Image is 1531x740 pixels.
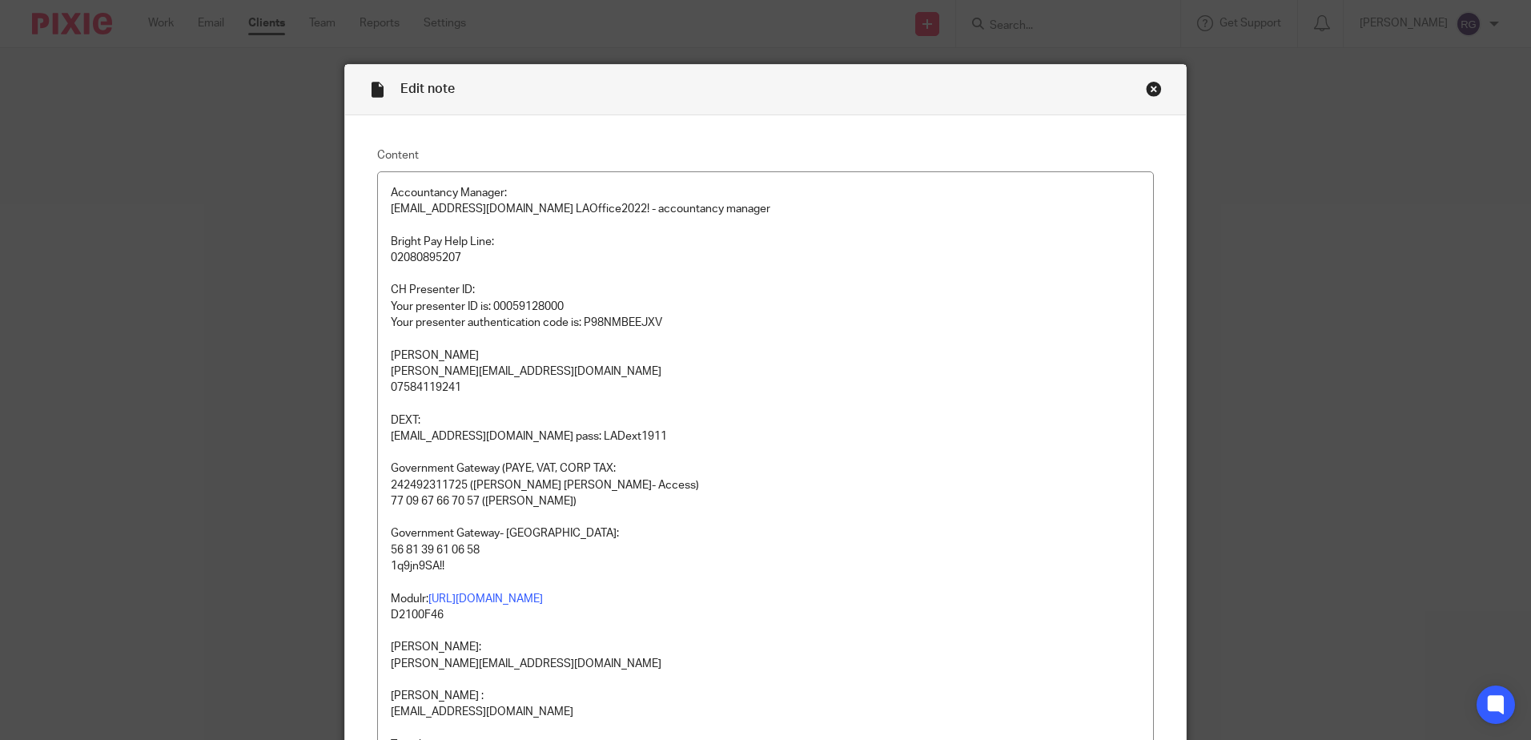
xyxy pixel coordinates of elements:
p: [EMAIL_ADDRESS][DOMAIN_NAME] pass: LADext1911 [391,428,1140,444]
label: Content [377,147,1154,163]
p: Accountancy Manager: [391,185,1140,201]
p: Government Gateway (PAYE, VAT, CORP TAX: [391,460,1140,477]
a: [URL][DOMAIN_NAME] [428,593,543,605]
p: 02080895207 [391,250,1140,266]
p: [PERSON_NAME] [391,348,1140,364]
p: [PERSON_NAME][EMAIL_ADDRESS][DOMAIN_NAME] [391,656,1140,672]
p: [EMAIL_ADDRESS][DOMAIN_NAME] [391,704,1140,720]
p: Bright Pay Help Line: [391,234,1140,250]
p: CH Presenter ID: [391,282,1140,298]
p: [PERSON_NAME] : [391,688,1140,704]
p: 242492311725 ([PERSON_NAME] [PERSON_NAME]- Access) 77 09 67 66 70 57 ([PERSON_NAME]) [391,477,1140,510]
p: [PERSON_NAME]: [391,639,1140,655]
p: Your presenter ID is: 00059128000 Your presenter authentication code is: P98NMBEEJXV [391,299,1140,332]
p: DEXT: [391,412,1140,428]
p: Government Gateway- [GEOGRAPHIC_DATA]: [391,525,1140,541]
p: D2100F46 [391,607,1140,623]
p: 56 81 39 61 06 58 [391,542,1140,558]
p: Modulr: [391,591,1140,607]
p: [EMAIL_ADDRESS][DOMAIN_NAME] LAOffice2022! - accountancy manager [391,201,1140,217]
p: 1q9jn9SA!! [391,558,1140,574]
p: [PERSON_NAME][EMAIL_ADDRESS][DOMAIN_NAME] 07584119241 [391,364,1140,396]
div: Close this dialog window [1146,81,1162,97]
span: Edit note [400,82,455,95]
